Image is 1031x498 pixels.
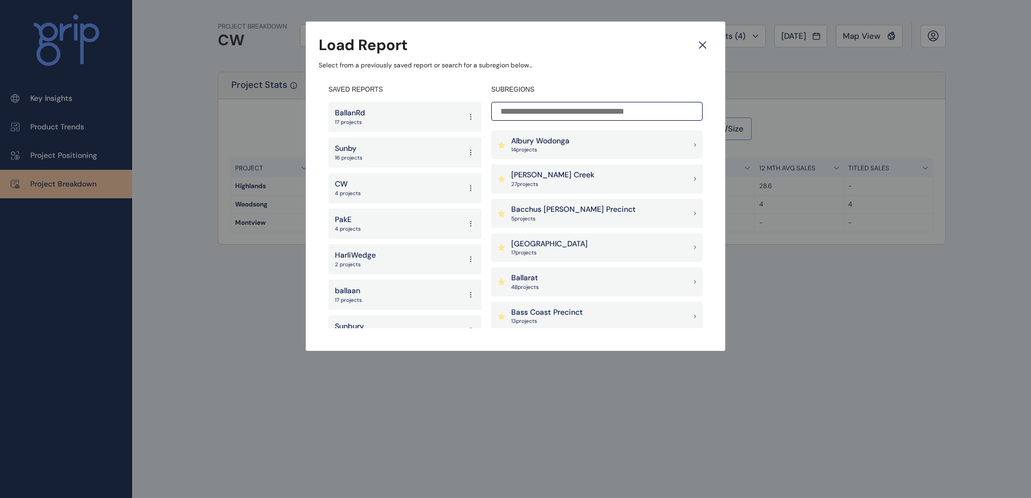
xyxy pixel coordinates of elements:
[511,283,539,291] p: 48 project s
[511,181,594,188] p: 27 project s
[511,239,588,250] p: [GEOGRAPHIC_DATA]
[335,296,362,304] p: 17 projects
[335,225,361,233] p: 4 projects
[335,261,376,268] p: 2 projects
[511,136,569,147] p: Albury Wodonga
[335,179,361,190] p: CW
[511,146,569,154] p: 14 project s
[335,321,364,332] p: Sunbury
[491,85,703,94] h4: SUBREGIONS
[511,170,594,181] p: [PERSON_NAME] Creek
[335,108,365,119] p: BallanRd
[335,190,361,197] p: 4 projects
[319,34,408,56] h3: Load Report
[335,154,362,162] p: 16 projects
[511,317,583,325] p: 13 project s
[335,215,361,225] p: PakE
[335,286,362,296] p: ballaan
[511,249,588,257] p: 17 project s
[335,119,365,126] p: 17 projects
[335,250,376,261] p: HarliWedge
[511,307,583,318] p: Bass Coast Precinct
[511,273,539,283] p: Ballarat
[335,143,362,154] p: Sunby
[511,215,636,223] p: 5 project s
[328,85,482,94] h4: SAVED REPORTS
[319,61,712,70] p: Select from a previously saved report or search for a subregion below...
[511,204,636,215] p: Bacchus [PERSON_NAME] Precinct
